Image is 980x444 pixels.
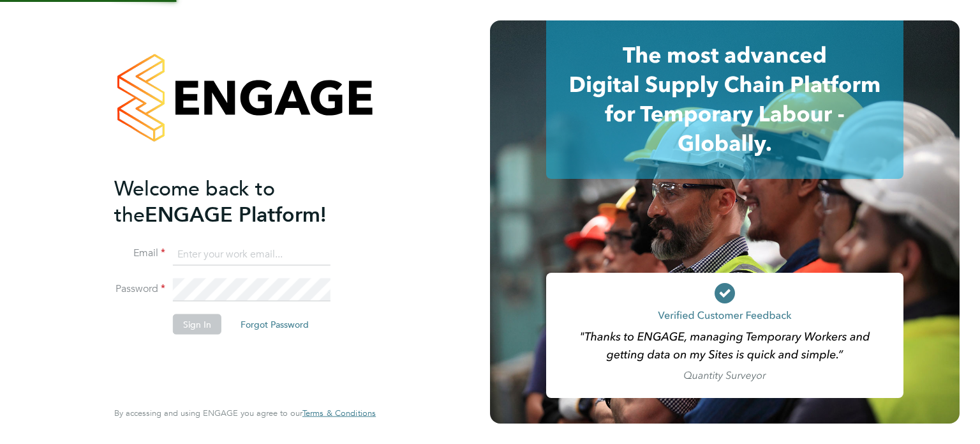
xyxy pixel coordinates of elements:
[114,247,165,260] label: Email
[173,243,330,266] input: Enter your work email...
[114,175,363,227] h2: ENGAGE Platform!
[302,408,376,418] a: Terms & Conditions
[302,408,376,418] span: Terms & Conditions
[230,314,319,335] button: Forgot Password
[114,408,376,418] span: By accessing and using ENGAGE you agree to our
[114,176,275,227] span: Welcome back to the
[114,282,165,296] label: Password
[173,314,221,335] button: Sign In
